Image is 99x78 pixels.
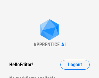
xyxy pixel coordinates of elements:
[68,62,82,67] span: Logout
[60,60,90,70] button: Logout
[37,19,62,42] img: Apprentice AI
[61,42,66,47] div: AI
[9,60,33,70] div: Hello Editor !
[33,42,60,47] div: APPRENTICE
